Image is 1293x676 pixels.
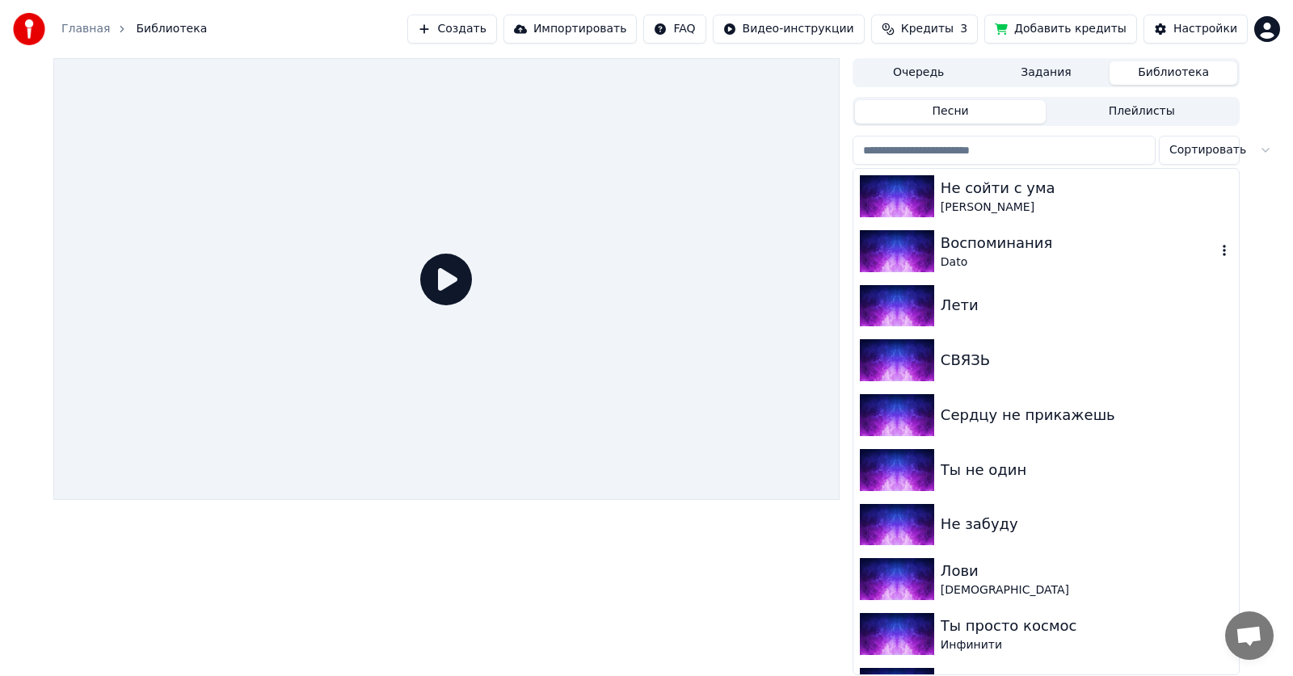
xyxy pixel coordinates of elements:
[407,15,496,44] button: Создать
[1046,100,1237,124] button: Плейлисты
[941,615,1232,637] div: Ты просто космос
[871,15,978,44] button: Кредиты3
[941,637,1232,653] div: Инфинити
[941,513,1232,535] div: Не забуду
[941,177,1232,199] div: Не сойти с ума
[983,61,1110,85] button: Задания
[941,404,1232,426] div: Сердцу не прикажешь
[1110,61,1237,85] button: Библиотека
[1169,142,1246,158] span: Сортировать
[941,349,1232,372] div: СВЯЗЬ
[901,21,954,37] span: Кредиты
[1225,611,1274,660] div: Открытый чат
[941,294,1232,317] div: Лети
[136,21,207,37] span: Библиотека
[941,232,1216,254] div: Воспоминания
[13,13,45,45] img: youka
[960,21,967,37] span: 3
[503,15,638,44] button: Импортировать
[855,100,1047,124] button: Песни
[855,61,983,85] button: Очередь
[1143,15,1248,44] button: Настройки
[941,459,1232,481] div: Ты не один
[61,21,110,37] a: Главная
[1173,21,1237,37] div: Настройки
[941,254,1216,271] div: Dato
[941,582,1232,598] div: [DEMOGRAPHIC_DATA]
[984,15,1137,44] button: Добавить кредиты
[941,199,1232,216] div: [PERSON_NAME]
[941,560,1232,582] div: Лови
[61,21,207,37] nav: breadcrumb
[713,15,865,44] button: Видео-инструкции
[643,15,705,44] button: FAQ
